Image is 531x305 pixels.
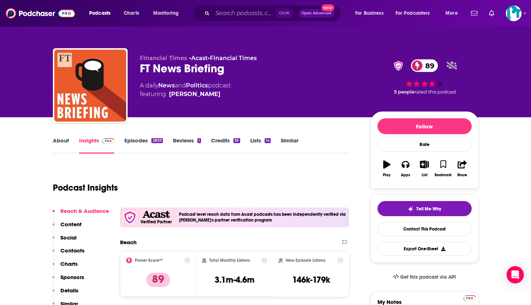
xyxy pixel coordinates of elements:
div: 35 [233,138,240,143]
div: Apps [401,173,410,177]
button: Share [453,156,471,182]
a: Episodes2833 [124,137,162,154]
h1: Podcast Insights [53,182,118,193]
img: verified Badge [392,61,405,70]
a: InsightsPodchaser Pro [79,137,115,154]
p: Details [60,287,78,294]
button: Play [377,156,396,182]
a: Acast [191,55,208,62]
p: 89 [146,273,170,287]
span: New [321,4,334,11]
a: Politics [186,82,208,89]
img: User Profile [506,5,522,21]
a: 89 [411,59,438,72]
h2: Total Monthly Listens [209,258,250,263]
span: featuring [140,90,231,99]
img: Acast [142,211,170,218]
div: verified Badge89 5 peoplerated this podcast [371,55,479,99]
a: Lists14 [250,137,271,154]
p: Contacts [60,247,84,254]
span: • [189,55,208,62]
button: Social [52,234,77,247]
button: Bookmark [434,156,453,182]
button: Show profile menu [506,5,522,21]
input: Search podcasts, credits, & more... [212,8,276,19]
div: 2833 [151,138,162,143]
a: About [53,137,69,154]
span: • [208,55,257,62]
h5: Verified Partner [141,220,172,224]
p: Charts [60,260,78,267]
button: Content [52,221,82,234]
button: Contacts [52,247,84,260]
h2: New Episode Listens [286,258,325,263]
span: rated this podcast [415,89,456,95]
div: Search podcasts, credits, & more... [200,5,348,22]
span: More [445,8,458,18]
button: tell me why sparkleTell Me Why [377,201,472,216]
div: List [422,173,427,177]
span: Open Advanced [302,12,331,15]
p: Reach & Audience [60,208,109,214]
span: Monitoring [153,8,179,18]
div: Play [383,173,390,177]
div: Share [457,173,467,177]
button: Details [52,287,78,300]
button: List [415,156,434,182]
button: Export One-Sheet [377,242,472,256]
span: Ctrl K [276,9,293,18]
div: Open Intercom Messenger [507,266,524,283]
a: Financial Times [210,55,257,62]
a: Marc Filippino [169,90,220,99]
img: verfied icon [123,210,137,224]
img: Podchaser Pro [102,138,115,144]
img: Podchaser - Follow, Share and Rate Podcasts [6,6,75,20]
a: Show notifications dropdown [468,7,480,19]
p: Content [60,221,82,228]
button: open menu [148,8,188,19]
button: Charts [52,260,78,274]
p: Social [60,234,77,241]
button: open menu [350,8,393,19]
button: open menu [84,8,120,19]
img: FT News Briefing [54,50,126,122]
div: Rate [377,137,472,152]
span: Get this podcast via API [400,274,456,280]
a: Charts [119,8,143,19]
button: Apps [396,156,415,182]
span: Tell Me Why [416,206,441,212]
img: Podchaser Pro [463,295,476,301]
span: For Business [355,8,384,18]
h3: 146k-179k [292,274,330,285]
a: Get this podcast via API [387,268,462,286]
span: 5 people [394,89,415,95]
h3: 3.1m-4.6m [215,274,255,285]
button: Reach & Audience [52,208,109,221]
h4: Podcast level reach data from Acast podcasts has been independently verified via [PERSON_NAME]'s ... [179,212,347,223]
span: Logged in as Predictitpress [506,5,522,21]
div: A daily podcast [140,81,231,99]
span: For Podcasters [395,8,430,18]
img: tell me why sparkle [408,206,413,212]
h2: Reach [120,239,137,246]
button: open menu [440,8,467,19]
span: Financial Times [140,55,187,62]
span: Podcasts [89,8,110,18]
button: Open AdvancedNew [298,9,335,18]
a: News [158,82,175,89]
p: Sponsors [60,274,84,281]
button: Follow [377,118,472,134]
span: 89 [418,59,438,72]
button: open menu [391,8,440,19]
a: Credits35 [211,137,240,154]
a: Pro website [463,294,476,301]
a: Similar [281,137,298,154]
span: Charts [124,8,139,18]
div: 14 [265,138,271,143]
span: and [175,82,186,89]
div: 1 [197,138,201,143]
h2: Power Score™ [135,258,163,263]
a: Reviews1 [173,137,201,154]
